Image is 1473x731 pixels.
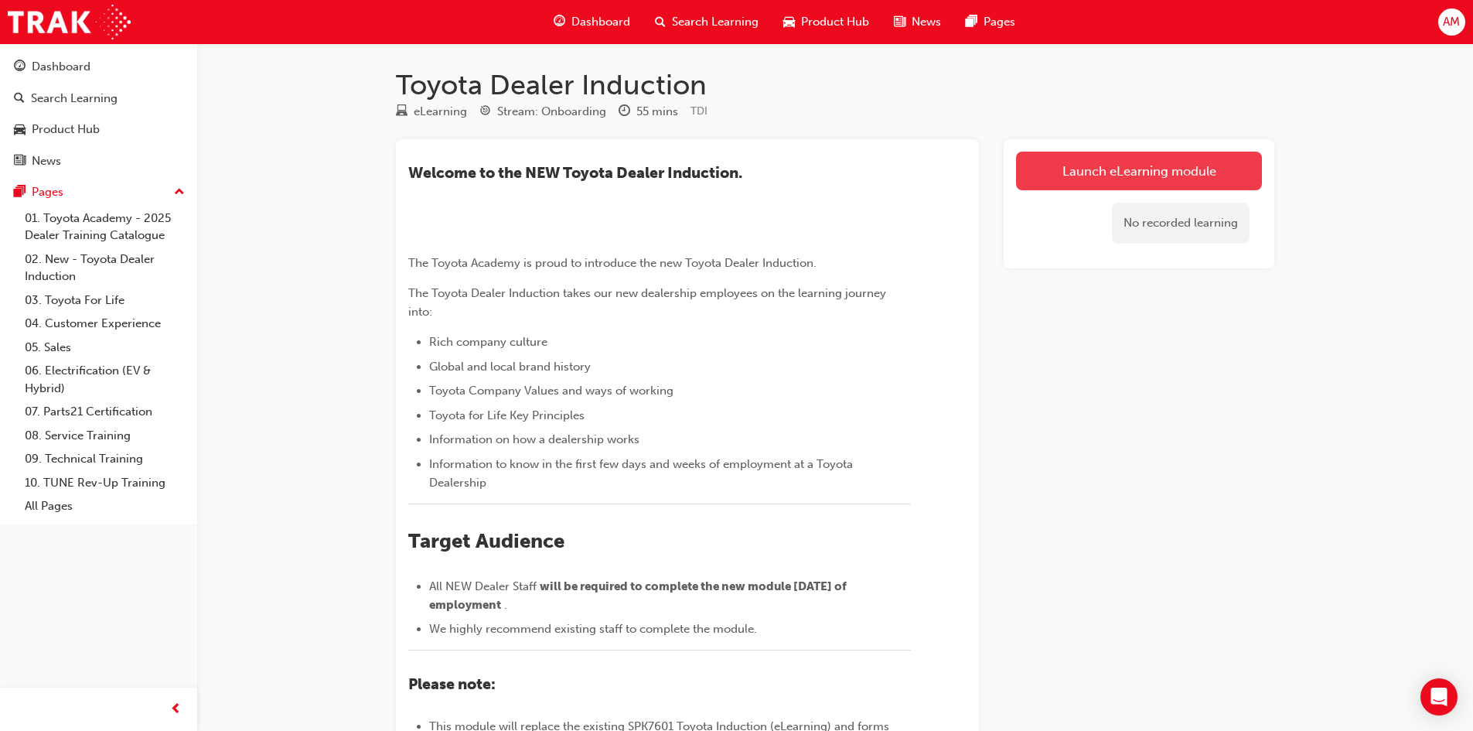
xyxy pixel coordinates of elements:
div: Stream [479,102,606,121]
span: The Toyota Academy is proud to introduce the new Toyota Dealer Induction. [408,256,817,270]
span: car-icon [783,12,795,32]
a: car-iconProduct Hub [771,6,881,38]
div: Pages [32,183,63,201]
span: Learning resource code [690,104,708,118]
span: Search Learning [672,13,759,31]
span: AM [1443,13,1460,31]
span: . [504,598,507,612]
a: Search Learning [6,84,191,113]
span: prev-icon [170,700,182,719]
div: Duration [619,102,678,121]
a: 04. Customer Experience [19,312,191,336]
a: All Pages [19,494,191,518]
span: up-icon [174,183,185,203]
div: Open Intercom Messenger [1420,678,1458,716]
span: pages-icon [14,186,26,200]
div: No recorded learning [1112,203,1250,244]
div: eLearning [414,103,467,121]
span: guage-icon [14,60,26,74]
span: News [912,13,941,31]
span: learningResourceType_ELEARNING-icon [396,105,407,119]
div: Type [396,102,467,121]
span: clock-icon [619,105,630,119]
span: Product Hub [801,13,869,31]
a: search-iconSearch Learning [643,6,771,38]
span: Information on how a dealership works [429,432,639,446]
a: 05. Sales [19,336,191,360]
a: 06. Electrification (EV & Hybrid) [19,359,191,400]
img: Trak [8,5,131,39]
span: Rich company culture [429,335,547,349]
div: 55 mins [636,103,678,121]
span: Target Audience [408,529,564,553]
a: News [6,147,191,176]
span: car-icon [14,123,26,137]
span: news-icon [14,155,26,169]
button: Pages [6,178,191,207]
span: Information to know in the first few days and weeks of employment at a Toyota Dealership [429,457,856,490]
span: Please note: [408,675,496,693]
a: Launch eLearning module [1016,152,1262,190]
a: Dashboard [6,53,191,81]
span: will be required to complete the new module [DATE] of employment [429,579,849,612]
span: Pages [984,13,1015,31]
div: Product Hub [32,121,100,138]
span: Dashboard [571,13,630,31]
div: Dashboard [32,58,90,76]
a: pages-iconPages [953,6,1028,38]
button: AM [1438,9,1465,36]
span: Toyota for Life Key Principles [429,408,585,422]
span: ​Welcome to the NEW Toyota Dealer Induction. [408,164,742,182]
span: guage-icon [554,12,565,32]
span: Toyota Company Values and ways of working [429,384,673,398]
span: search-icon [14,92,25,106]
a: Product Hub [6,115,191,144]
a: 07. Parts21 Certification [19,400,191,424]
a: guage-iconDashboard [541,6,643,38]
a: 02. New - Toyota Dealer Induction [19,248,191,289]
div: Stream: Onboarding [497,103,606,121]
a: 10. TUNE Rev-Up Training [19,471,191,495]
h1: Toyota Dealer Induction [396,68,1274,102]
span: search-icon [655,12,666,32]
span: We highly recommend existing staff to complete the module. [429,622,757,636]
span: The Toyota Dealer Induction takes our new dealership employees on the learning journey into: [408,286,889,319]
span: target-icon [479,105,491,119]
a: 03. Toyota For Life [19,289,191,313]
div: Search Learning [31,90,118,108]
a: 08. Service Training [19,424,191,448]
a: 01. Toyota Academy - 2025 Dealer Training Catalogue [19,207,191,248]
span: Global and local brand history [429,360,591,374]
button: DashboardSearch LearningProduct HubNews [6,50,191,178]
span: news-icon [894,12,905,32]
a: 09. Technical Training [19,447,191,471]
div: News [32,152,61,170]
span: All NEW Dealer Staff [429,579,537,593]
span: pages-icon [966,12,977,32]
a: news-iconNews [881,6,953,38]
